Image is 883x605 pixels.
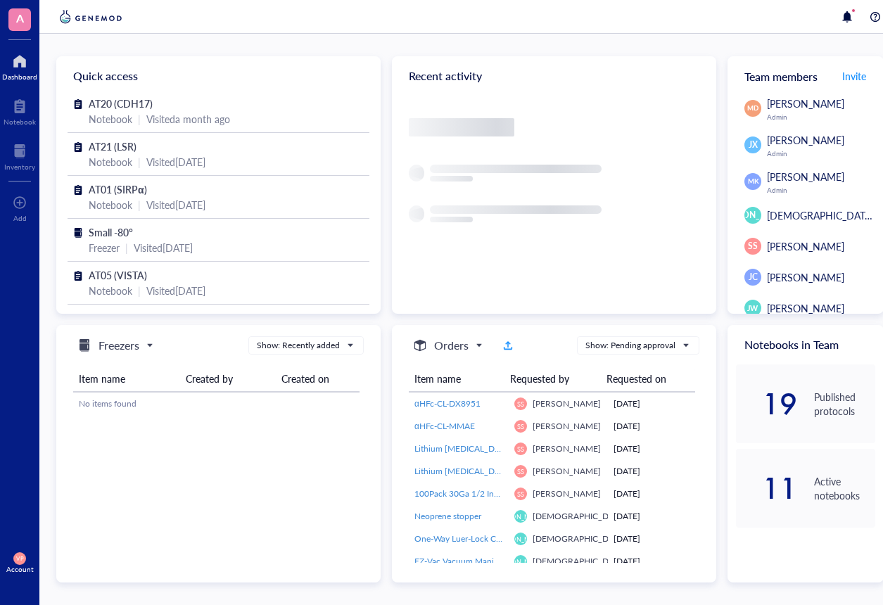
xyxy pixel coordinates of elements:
div: | [138,197,141,212]
span: AT20 (CDH17) [89,96,153,110]
div: Admin [767,149,875,158]
div: [DATE] [614,555,690,568]
a: αHFc-CL-MMAE [414,420,503,433]
span: [DEMOGRAPHIC_DATA][PERSON_NAME] [533,510,694,522]
div: Admin [767,186,875,194]
span: [PERSON_NAME] [719,209,787,222]
span: AT01 (SIRPα) [89,182,147,196]
span: αHFc-CL-DX8951 [414,397,481,409]
th: Item name [409,366,504,392]
div: Show: Recently added [257,339,340,352]
span: [PERSON_NAME] [767,170,844,184]
div: Visited [DATE] [146,283,205,298]
div: Account [6,565,34,573]
div: | [138,111,141,127]
div: Published protocols [814,390,875,418]
div: Notebook [89,197,132,212]
span: SS [517,445,523,453]
span: SS [517,468,523,476]
span: VP [16,555,23,561]
div: Add [13,214,27,222]
button: Invite [841,65,867,87]
span: [PERSON_NAME] [533,442,601,454]
span: SS [517,400,523,408]
th: Requested on [601,366,685,392]
div: Notebook [89,111,132,127]
div: Visited [DATE] [146,154,205,170]
a: EZ-Vac Vacuum Manifold [414,555,503,568]
th: Requested by [504,366,600,392]
span: AT48 (SCD24) [89,311,151,325]
h5: Freezers [99,337,139,354]
span: [PERSON_NAME] [495,558,546,566]
img: genemod-logo [56,8,125,25]
span: [PERSON_NAME] [767,270,844,284]
span: A [16,9,24,27]
div: Notebook [89,154,132,170]
a: Lithium [MEDICAL_DATA] 100/pk- Microvette® Prepared Micro Tubes [414,442,503,455]
span: SS [748,240,758,253]
span: [PERSON_NAME] [533,397,601,409]
span: [PERSON_NAME] [533,420,601,432]
span: JX [749,139,758,151]
div: [DATE] [614,420,690,433]
div: Active notebooks [814,474,875,502]
span: [DEMOGRAPHIC_DATA][PERSON_NAME] [533,533,694,544]
div: Freezer [89,240,120,255]
div: Admin [767,113,875,121]
div: [DATE] [614,397,690,410]
div: Inventory [4,163,35,171]
div: | [138,154,141,170]
th: Created on [276,366,360,392]
span: [PERSON_NAME] [533,488,601,499]
span: SS [517,423,523,431]
span: JW [747,302,758,314]
div: Show: Pending approval [585,339,675,352]
div: Notebook [89,283,132,298]
div: | [125,240,128,255]
div: Visited a month ago [146,111,230,127]
span: [PERSON_NAME] [495,535,546,543]
span: [PERSON_NAME] [533,465,601,477]
div: Notebook [4,117,36,126]
div: Visited [DATE] [134,240,193,255]
span: [PERSON_NAME] [767,96,844,110]
span: αHFc-CL-MMAE [414,420,475,432]
a: Inventory [4,140,35,171]
span: MK [747,177,758,186]
a: One-Way Luer-Lock Clear Stopcock (20pck) [414,533,503,545]
th: Created by [180,366,276,392]
a: 100Pack 30Ga 1/2 Inch Sterile Disposable Injection Needle with Cap for Scientific and Industrial ... [414,488,503,500]
span: [PERSON_NAME] [767,133,844,147]
div: | [138,283,141,298]
div: [DATE] [614,465,690,478]
span: MD [747,103,758,113]
span: Invite [842,69,866,83]
span: AT21 (LSR) [89,139,136,153]
span: JC [749,271,758,284]
div: No items found [79,397,354,410]
div: [DATE] [614,442,690,455]
span: EZ-Vac Vacuum Manifold [414,555,509,567]
h5: Orders [434,337,469,354]
span: SS [517,490,523,498]
div: [DATE] [614,510,690,523]
a: Lithium [MEDICAL_DATA] 100/pk- Microvette® Prepared Micro Tubes [414,465,503,478]
span: Small -80° [89,225,133,239]
span: [DEMOGRAPHIC_DATA][PERSON_NAME] [533,555,694,567]
div: Visited [DATE] [146,197,205,212]
span: Neoprene stopper [414,510,481,522]
a: Dashboard [2,50,37,81]
div: [DATE] [614,533,690,545]
div: Quick access [56,56,381,96]
span: [PERSON_NAME] [767,301,844,315]
a: Notebook [4,95,36,126]
span: Lithium [MEDICAL_DATA] 100/pk- Microvette® Prepared Micro Tubes [414,442,677,454]
span: [PERSON_NAME] [767,239,844,253]
span: [PERSON_NAME] [495,513,546,521]
th: Item name [73,366,180,392]
div: Recent activity [392,56,716,96]
div: Dashboard [2,72,37,81]
div: [DATE] [614,488,690,500]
